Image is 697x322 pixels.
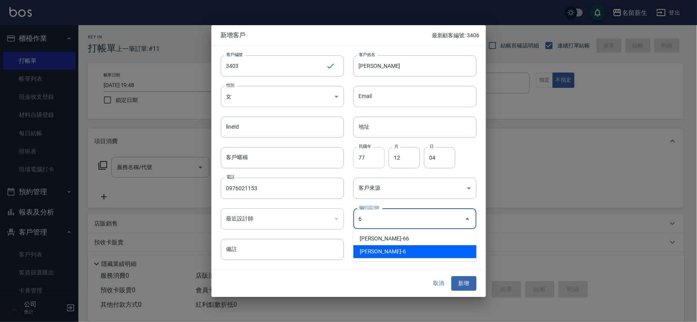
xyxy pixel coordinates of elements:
[221,31,432,39] span: 新增客戶
[432,31,479,40] p: 最新顧客編號: 3406
[226,52,243,58] label: 客戶編號
[353,232,477,245] li: [PERSON_NAME]-66
[426,277,451,291] button: 取消
[221,86,344,107] div: 女
[353,245,477,258] li: [PERSON_NAME]-6
[394,144,398,149] label: 月
[451,277,477,291] button: 新增
[359,205,379,211] label: 偏好設計師
[359,52,375,58] label: 客戶姓名
[461,213,474,225] button: Close
[359,144,371,149] label: 民國年
[226,174,235,180] label: 電話
[429,144,433,149] label: 日
[226,82,235,88] label: 性別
